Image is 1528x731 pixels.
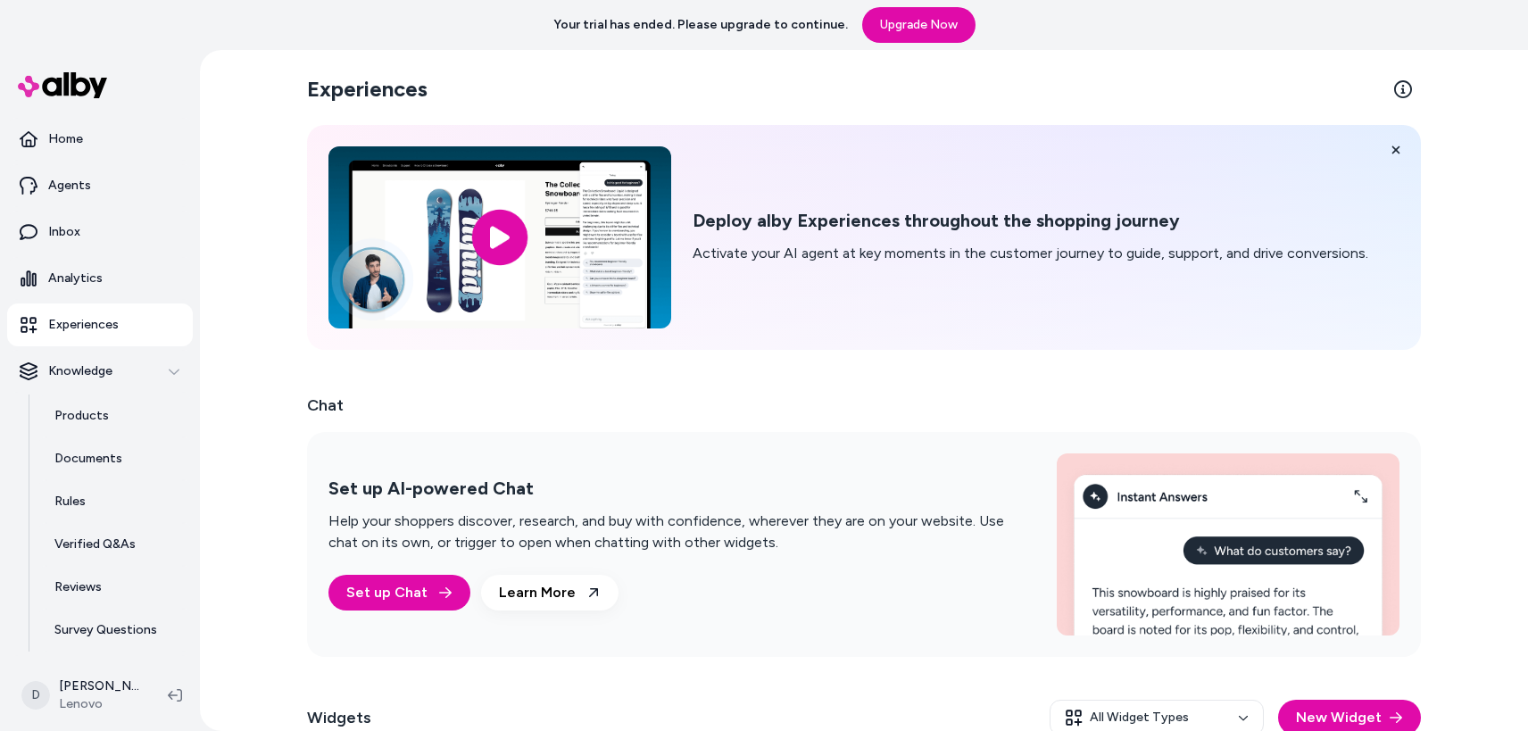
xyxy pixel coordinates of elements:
[328,511,1014,553] p: Help your shoppers discover, research, and buy with confidence, wherever they are on your website...
[54,536,136,553] p: Verified Q&As
[7,257,193,300] a: Analytics
[328,575,470,611] a: Set up Chat
[18,72,107,98] img: alby Logo
[328,478,1014,500] h2: Set up AI-powered Chat
[693,243,1368,264] p: Activate your AI agent at key moments in the customer journey to guide, support, and drive conver...
[54,407,109,425] p: Products
[307,393,1421,418] h2: Chat
[7,303,193,346] a: Experiences
[37,437,193,480] a: Documents
[37,395,193,437] a: Products
[37,480,193,523] a: Rules
[48,130,83,148] p: Home
[1057,453,1399,635] img: Set up AI-powered Chat
[481,575,619,611] a: Learn More
[54,621,157,639] p: Survey Questions
[21,681,50,710] span: D
[553,16,848,34] p: Your trial has ended. Please upgrade to continue.
[59,695,139,713] span: Lenovo
[48,177,91,195] p: Agents
[48,362,112,380] p: Knowledge
[307,75,428,104] h2: Experiences
[37,523,193,566] a: Verified Q&As
[7,164,193,207] a: Agents
[7,350,193,393] button: Knowledge
[862,7,976,43] a: Upgrade Now
[307,705,371,730] h2: Widgets
[7,211,193,253] a: Inbox
[48,316,119,334] p: Experiences
[59,677,139,695] p: [PERSON_NAME]
[54,578,102,596] p: Reviews
[48,270,103,287] p: Analytics
[54,493,86,511] p: Rules
[48,223,80,241] p: Inbox
[11,667,154,724] button: D[PERSON_NAME]Lenovo
[37,609,193,652] a: Survey Questions
[54,450,122,468] p: Documents
[693,210,1368,232] h2: Deploy alby Experiences throughout the shopping journey
[37,566,193,609] a: Reviews
[7,118,193,161] a: Home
